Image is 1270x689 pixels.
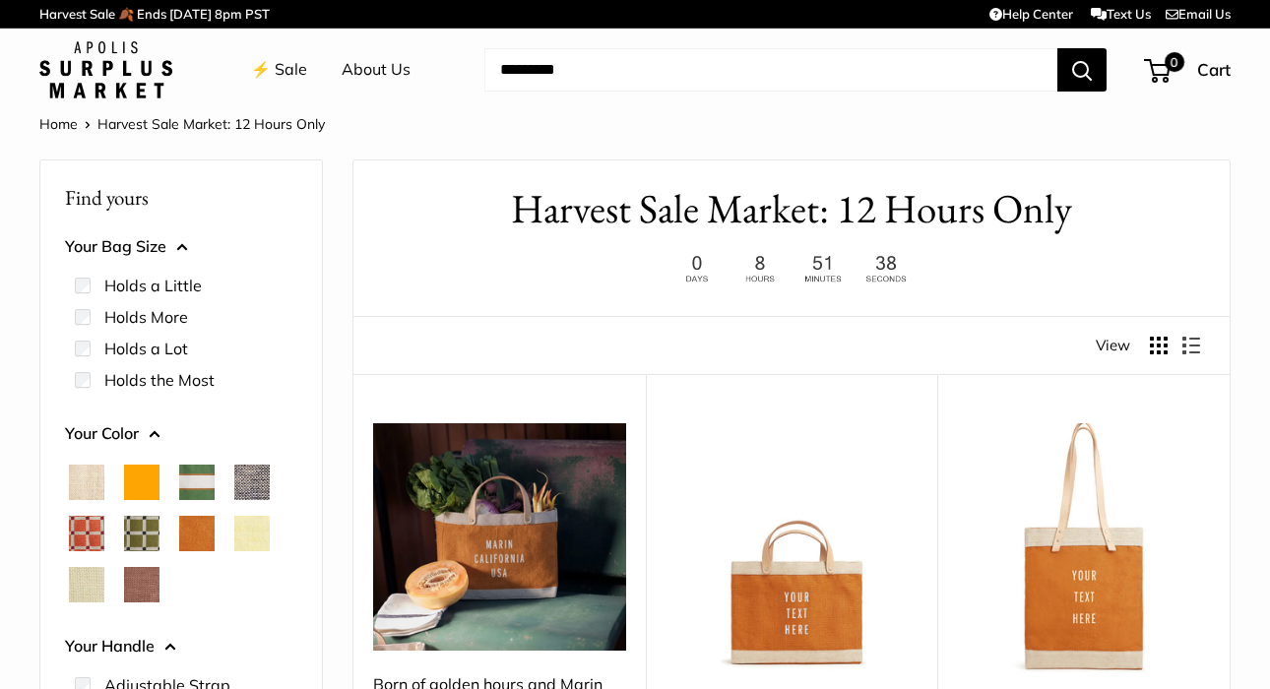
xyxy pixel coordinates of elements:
[124,567,159,602] button: Mustang
[39,41,172,98] img: Apolis: Surplus Market
[1165,52,1184,72] span: 0
[179,465,215,500] button: Court Green
[97,115,325,133] span: Harvest Sale Market: 12 Hours Only
[1096,332,1130,359] span: View
[104,368,215,392] label: Holds the Most
[666,423,919,676] img: Petite Market Bag in Cognac
[234,465,270,500] button: Chambray
[104,337,188,360] label: Holds a Lot
[957,423,1210,676] a: Market Tote in CognacMarket Tote in Cognac
[39,115,78,133] a: Home
[69,567,104,602] button: Mint Sorbet
[124,465,159,500] button: Orange
[104,274,202,297] label: Holds a Little
[65,632,297,661] button: Your Handle
[383,180,1200,238] h1: Harvest Sale Market: 12 Hours Only
[251,55,307,85] a: ⚡️ Sale
[484,48,1057,92] input: Search...
[39,111,325,137] nav: Breadcrumb
[1197,59,1231,80] span: Cart
[234,516,270,551] button: Daisy
[65,232,297,262] button: Your Bag Size
[666,423,919,676] a: Petite Market Bag in CognacPetite Market Bag in Cognac
[1091,6,1151,22] a: Text Us
[668,250,915,288] img: 12 hours only. Ends at 8pm
[342,55,411,85] a: About Us
[104,305,188,329] label: Holds More
[65,178,297,217] p: Find yours
[373,423,626,651] img: Born of golden hours and Marin air, sun-washed Cognac carries the quiet luxury of autumn — timele...
[1166,6,1231,22] a: Email Us
[65,419,297,449] button: Your Color
[179,516,215,551] button: Cognac
[989,6,1073,22] a: Help Center
[124,516,159,551] button: Chenille Window Sage
[69,465,104,500] button: Natural
[69,516,104,551] button: Chenille Window Brick
[1146,54,1231,86] a: 0 Cart
[1057,48,1107,92] button: Search
[1150,337,1168,354] button: Display products as grid
[957,423,1210,676] img: Market Tote in Cognac
[1182,337,1200,354] button: Display products as list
